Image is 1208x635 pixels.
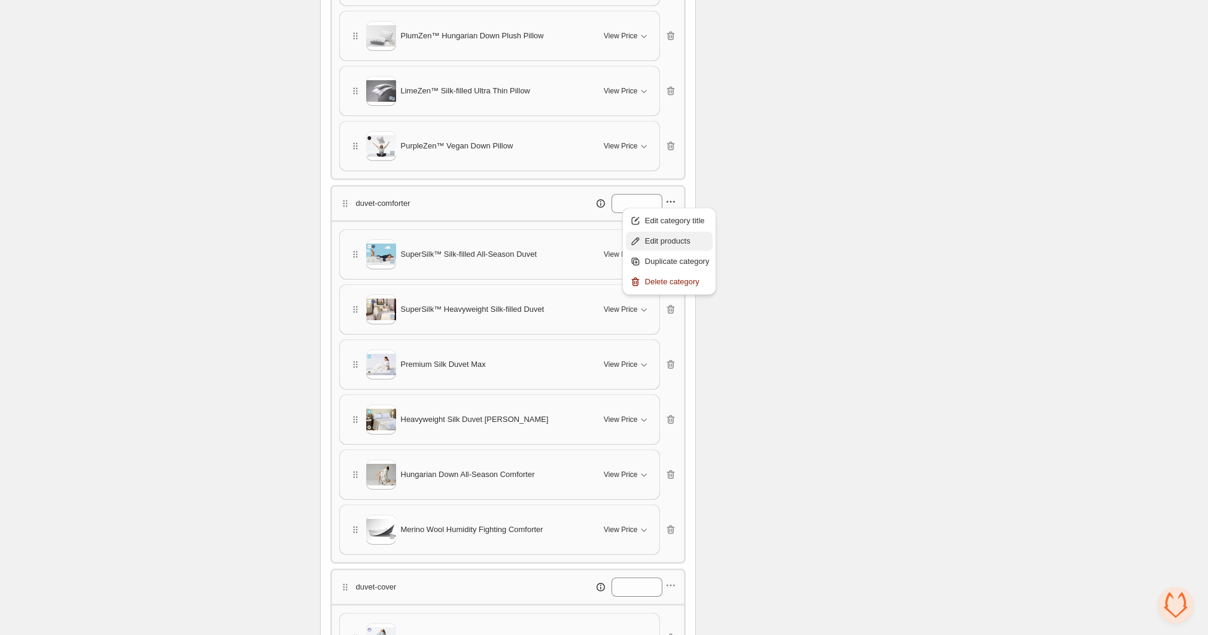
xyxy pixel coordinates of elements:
[645,215,710,227] span: Edit category title
[645,256,710,268] span: Duplicate category
[366,354,396,375] img: Premium Silk Duvet Max
[645,235,710,247] span: Edit products
[597,410,656,429] button: View Price
[597,300,656,319] button: View Price
[1158,587,1194,623] a: Open chat
[366,244,396,265] img: SuperSilk™ Silk-filled All-Season Duvet
[366,409,396,430] img: Heavyweight Silk Duvet Max
[604,525,637,534] span: View Price
[597,355,656,374] button: View Price
[366,299,396,320] img: SuperSilk™ Heavyweight Silk-filled Duvet
[401,524,543,536] span: Merino Wool Humidity Fighting Comforter
[597,520,656,539] button: View Price
[401,469,535,481] span: Hungarian Down All-Season Comforter
[597,465,656,484] button: View Price
[604,31,637,41] span: View Price
[604,470,637,479] span: View Price
[604,86,637,96] span: View Price
[645,276,710,288] span: Delete category
[401,303,544,315] span: SuperSilk™ Heavyweight Silk-filled Duvet
[604,415,637,424] span: View Price
[366,25,396,47] img: PlumZen™ Hungarian Down Plush Pillow
[366,464,396,485] img: Hungarian Down All-Season Comforter
[604,305,637,314] span: View Price
[366,135,396,157] img: PurpleZen™ Vegan Down Pillow
[597,245,656,264] button: View Price
[401,85,531,97] span: LimeZen™ Silk-filled Ultra Thin Pillow
[401,248,537,260] span: SuperSilk™ Silk-filled All-Season Duvet
[604,141,637,151] span: View Price
[366,80,396,102] img: LimeZen™ Silk-filled Ultra Thin Pillow
[356,581,397,593] p: duvet-cover
[604,250,637,259] span: View Price
[597,136,656,156] button: View Price
[366,519,396,540] img: Merino Wool Humidity Fighting Comforter
[597,81,656,101] button: View Price
[401,30,544,42] span: PlumZen™ Hungarian Down Plush Pillow
[356,198,410,209] p: duvet-comforter
[604,360,637,369] span: View Price
[401,414,549,426] span: Heavyweight Silk Duvet [PERSON_NAME]
[401,358,486,370] span: Premium Silk Duvet Max
[401,140,513,152] span: PurpleZen™ Vegan Down Pillow
[597,26,656,45] button: View Price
